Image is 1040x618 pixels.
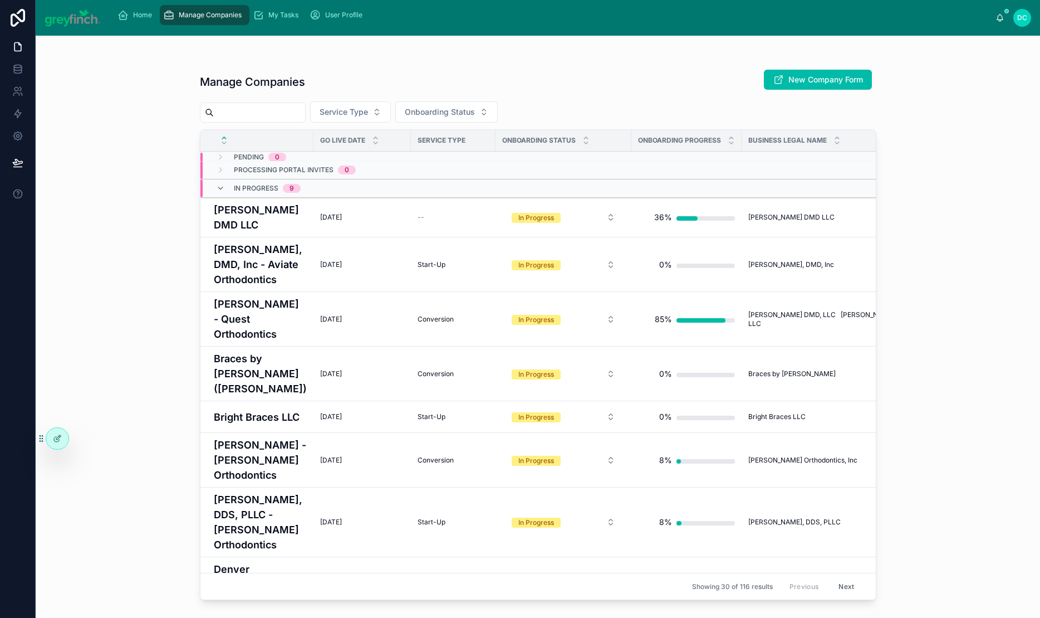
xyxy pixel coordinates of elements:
[418,456,489,465] a: Conversion
[418,412,445,421] span: Start-Up
[45,9,101,27] img: App logo
[638,206,735,228] a: 36%
[268,11,298,20] span: My Tasks
[502,254,625,275] a: Select Button
[503,450,624,470] button: Select Button
[275,153,279,162] div: 0
[503,407,624,427] button: Select Button
[1017,13,1027,22] span: DC
[502,450,625,471] a: Select Button
[418,518,489,527] a: Start-Up
[503,512,624,532] button: Select Button
[214,437,307,483] a: [PERSON_NAME] - [PERSON_NAME] Orthodontics
[306,5,370,25] a: User Profile
[748,369,836,378] span: Braces by [PERSON_NAME]
[518,518,554,528] div: In Progress
[214,296,307,342] a: [PERSON_NAME] - Quest Orthodontics
[418,369,489,378] a: Conversion
[418,136,465,145] span: Service Type
[234,184,278,193] span: In Progress
[502,136,576,145] span: Onboarding Status
[502,309,625,330] a: Select Button
[395,101,498,123] button: Select Button
[110,3,996,27] div: scrollable content
[659,449,672,471] div: 8%
[518,369,554,379] div: In Progress
[418,369,454,378] span: Conversion
[320,456,342,465] span: [DATE]
[748,213,835,222] span: [PERSON_NAME] DMD LLC
[654,206,672,228] div: 36%
[418,412,489,421] a: Start-Up
[234,166,333,174] span: Processing Portal Invites
[503,255,624,275] button: Select Button
[320,260,342,269] span: [DATE]
[764,70,872,90] button: New Company Form
[325,11,362,20] span: User Profile
[320,136,365,145] span: Go Live Date
[638,363,735,385] a: 0%
[418,213,424,222] span: --
[320,369,342,378] span: [DATE]
[518,315,554,325] div: In Progress
[659,511,672,533] div: 8%
[214,410,307,425] a: Bright Braces LLC
[418,315,454,324] span: Conversion
[502,406,625,427] a: Select Button
[214,351,307,396] a: Braces by [PERSON_NAME] ([PERSON_NAME])
[748,412,929,421] a: Bright Braces LLC
[748,518,929,527] a: [PERSON_NAME], DDS, PLLC
[320,412,342,421] span: [DATE]
[418,260,489,269] a: Start-Up
[518,260,554,270] div: In Progress
[748,412,806,421] span: Bright Braces LLC
[418,315,489,324] a: Conversion
[418,518,445,527] span: Start-Up
[659,406,672,428] div: 0%
[405,106,475,118] span: Onboarding Status
[748,518,841,527] span: [PERSON_NAME], DDS, PLLC
[638,511,735,533] a: 8%
[748,260,834,269] span: [PERSON_NAME], DMD, Inc
[214,492,307,552] a: [PERSON_NAME], DDS, PLLC - [PERSON_NAME] Orthodontics
[638,406,735,428] a: 0%
[748,136,827,145] span: Business Legal Name
[160,5,249,25] a: Manage Companies
[310,101,391,123] button: Select Button
[290,184,294,193] div: 9
[320,315,404,324] a: [DATE]
[748,310,929,328] a: [PERSON_NAME] DMD, LLC [PERSON_NAME] DMD2, LLC
[179,11,242,20] span: Manage Companies
[320,518,342,527] span: [DATE]
[748,456,929,465] a: [PERSON_NAME] Orthodontics, Inc
[655,308,672,330] div: 85%
[200,74,305,90] h1: Manage Companies
[320,106,368,118] span: Service Type
[418,456,454,465] span: Conversion
[345,166,349,174] div: 0
[659,363,672,385] div: 0%
[214,202,307,232] a: [PERSON_NAME] DMD LLC
[320,260,404,269] a: [DATE]
[214,242,307,287] a: [PERSON_NAME], DMD, Inc - Aviate Orthodontics
[518,213,554,223] div: In Progress
[502,512,625,533] a: Select Button
[320,213,404,222] a: [DATE]
[114,5,160,25] a: Home
[659,254,672,276] div: 0%
[748,213,929,222] a: [PERSON_NAME] DMD LLC
[502,207,625,228] a: Select Button
[320,412,404,421] a: [DATE]
[748,369,929,378] a: Braces by [PERSON_NAME]
[638,136,721,145] span: Onboarding Progress
[748,456,857,465] span: [PERSON_NAME] Orthodontics, Inc
[418,260,445,269] span: Start-Up
[502,363,625,385] a: Select Button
